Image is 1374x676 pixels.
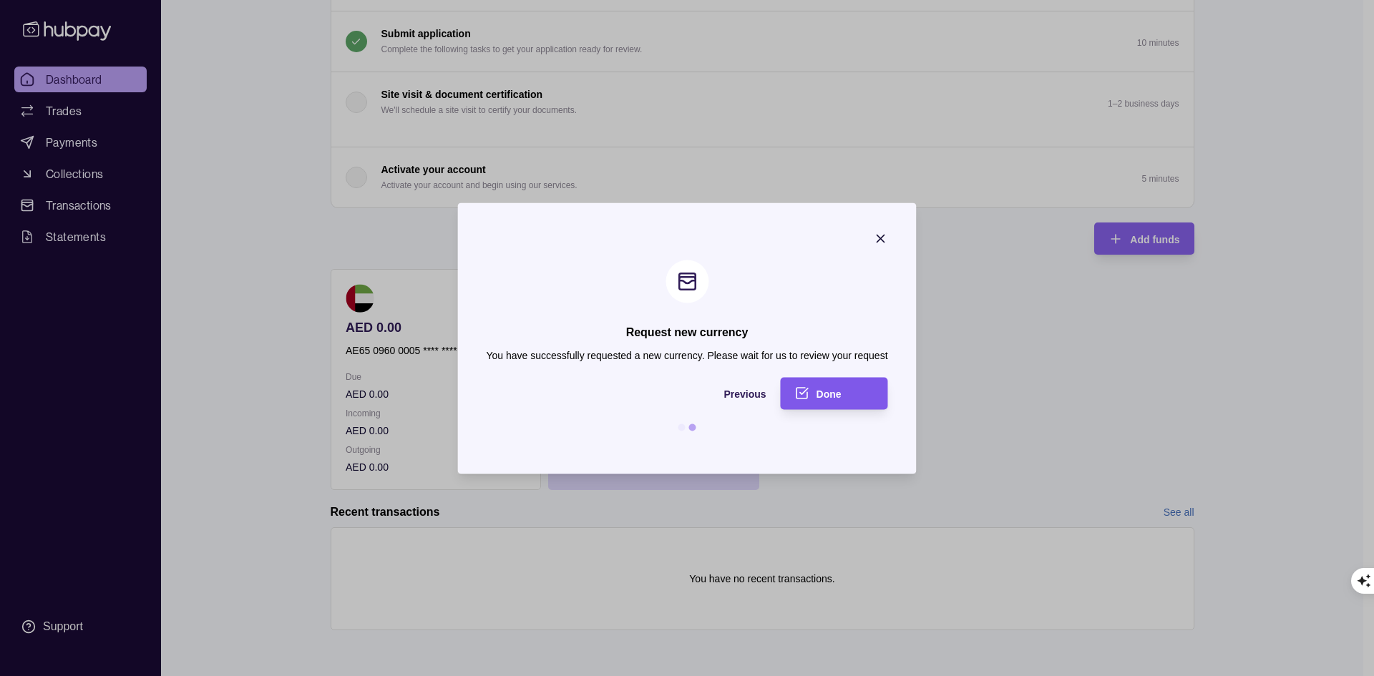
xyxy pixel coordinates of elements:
p: You have successfully requested a new currency. Please wait for us to review your request [486,347,887,363]
button: Previous [486,377,766,409]
h2: Request new currency [626,324,749,340]
span: Done [817,388,842,400]
span: Previous [723,388,766,400]
button: Done [781,377,888,409]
